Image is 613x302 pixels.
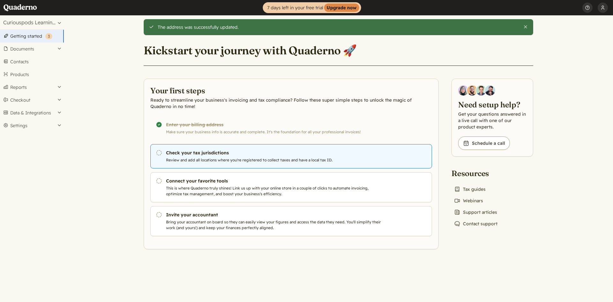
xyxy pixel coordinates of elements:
[451,196,486,205] a: Webinars
[451,185,488,194] a: Tax guides
[166,219,384,231] p: Bring your accountant on board so they can easily view your figures and access the data they need...
[166,212,384,218] h3: Invite your accountant
[458,99,526,110] h2: Need setup help?
[150,144,432,168] a: Check your tax jurisdictions Review and add all locations where you're registered to collect taxe...
[166,178,384,184] h3: Connect your favorite tools
[144,43,357,58] h1: Kickstart your journey with Quaderno 🚀
[451,208,500,217] a: Support articles
[158,24,518,30] div: The address was successfully updated.
[263,2,361,13] a: 7 days left in your free trialUpgrade now
[150,85,432,96] h2: Your first steps
[458,136,510,150] a: Schedule a call
[324,4,359,12] strong: Upgrade now
[166,150,384,156] h3: Check your tax jurisdictions
[150,206,432,236] a: Invite your accountant Bring your accountant on board so they can easily view your figures and ac...
[523,24,528,29] button: Close this alert
[150,172,432,202] a: Connect your favorite tools This is where Quaderno truly shines! Link us up with your online stor...
[467,85,477,96] img: Jairo Fumero, Account Executive at Quaderno
[451,168,500,178] h2: Resources
[458,111,526,130] p: Get your questions answered in a live call with one of our product experts.
[451,219,500,228] a: Contact support
[485,85,495,96] img: Javier Rubio, DevRel at Quaderno
[166,185,384,197] p: This is where Quaderno truly shines! Link us up with your online store in a couple of clicks to a...
[48,34,50,39] span: 3
[166,157,384,163] p: Review and add all locations where you're registered to collect taxes and have a local tax ID.
[476,85,486,96] img: Ivo Oltmans, Business Developer at Quaderno
[150,97,432,110] p: Ready to streamline your business's invoicing and tax compliance? Follow these super simple steps...
[458,85,468,96] img: Diana Carrasco, Account Executive at Quaderno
